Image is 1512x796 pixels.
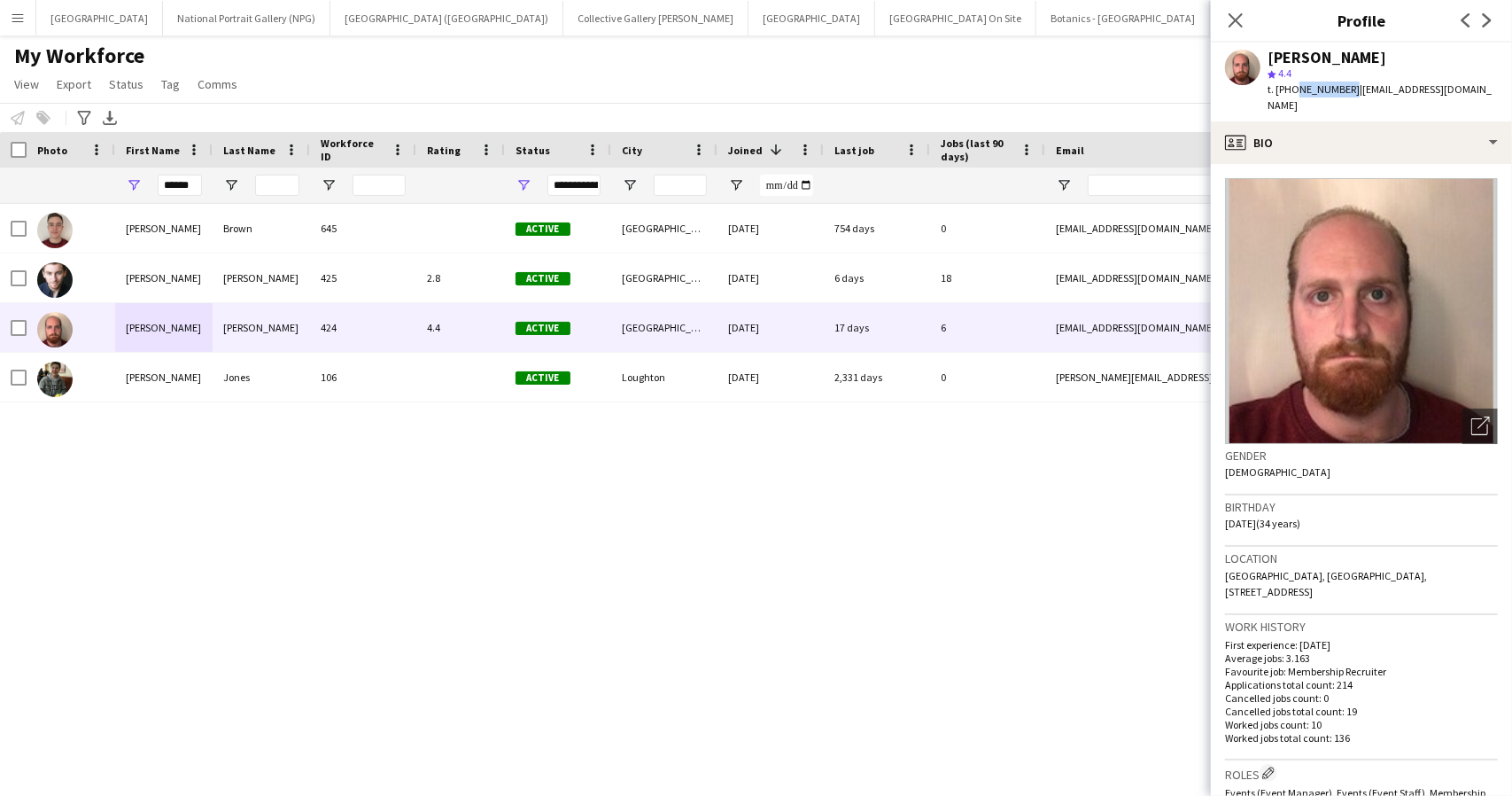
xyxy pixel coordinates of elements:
h3: Location [1225,550,1498,566]
div: [PERSON_NAME] [213,303,310,352]
span: [DATE] (34 years) [1225,517,1300,530]
img: Samuel Stewart [37,262,73,298]
div: 2.8 [416,254,505,302]
h3: Roles [1225,764,1498,783]
div: [EMAIL_ADDRESS][DOMAIN_NAME] [1045,204,1400,253]
div: 6 days [824,254,930,302]
input: Last Name Filter Input [255,175,299,196]
p: Applications total count: 214 [1225,678,1498,691]
span: Comms [198,76,237,92]
span: Active [516,272,570,285]
div: [PERSON_NAME] [115,353,213,402]
span: My Workforce [14,43,144,69]
div: 754 days [824,204,930,253]
button: National Portrait Gallery (NPG) [163,1,330,35]
img: Crew avatar or photo [1225,178,1498,444]
button: [GEOGRAPHIC_DATA] [36,1,163,35]
span: Active [516,222,570,236]
div: [DATE] [717,353,824,402]
div: [DATE] [717,303,824,352]
button: Open Filter Menu [223,177,239,193]
div: [PERSON_NAME] [115,254,213,302]
span: Status [109,76,143,92]
button: Open Filter Menu [622,177,638,193]
span: Last Name [223,144,275,157]
span: Joined [728,144,763,157]
span: [DEMOGRAPHIC_DATA] [1225,465,1330,479]
button: [GEOGRAPHIC_DATA] On Site [875,1,1036,35]
span: [GEOGRAPHIC_DATA], [GEOGRAPHIC_DATA], [STREET_ADDRESS] [1225,569,1427,598]
div: 18 [930,254,1045,302]
div: [PERSON_NAME][EMAIL_ADDRESS][PERSON_NAME][DOMAIN_NAME] [1045,353,1400,402]
div: [EMAIL_ADDRESS][DOMAIN_NAME] [1045,303,1400,352]
div: [PERSON_NAME] [115,303,213,352]
h3: Birthday [1225,499,1498,515]
img: Samuel Jones [37,362,73,397]
button: [GEOGRAPHIC_DATA] [748,1,875,35]
a: View [7,73,46,96]
button: [GEOGRAPHIC_DATA] ([GEOGRAPHIC_DATA]) [330,1,563,35]
p: Worked jobs count: 10 [1225,718,1498,731]
button: Open Filter Menu [1056,177,1072,193]
div: [GEOGRAPHIC_DATA] [611,204,717,253]
img: Samuel Brown [37,213,73,248]
div: [PERSON_NAME] [213,254,310,302]
button: Collective Gallery [PERSON_NAME] [563,1,748,35]
h3: Profile [1211,9,1512,32]
div: [DATE] [717,254,824,302]
div: [EMAIL_ADDRESS][DOMAIN_NAME] [1045,254,1400,302]
div: Loughton [611,353,717,402]
div: 0 [930,353,1045,402]
input: Joined Filter Input [760,175,813,196]
button: [GEOGRAPHIC_DATA] (HES) [1210,1,1363,35]
span: First Name [126,144,180,157]
span: Rating [427,144,461,157]
div: [GEOGRAPHIC_DATA] [611,254,717,302]
p: Favourite job: Membership Recruiter [1225,665,1498,678]
p: First experience: [DATE] [1225,638,1498,652]
a: Tag [154,73,187,96]
a: Comms [190,73,244,96]
span: | [EMAIL_ADDRESS][DOMAIN_NAME] [1268,82,1492,112]
div: 0 [930,204,1045,253]
div: 6 [930,303,1045,352]
span: Export [57,76,91,92]
div: 2,331 days [824,353,930,402]
div: Open photos pop-in [1462,409,1498,444]
p: Cancelled jobs count: 0 [1225,691,1498,705]
span: 4.4 [1278,66,1291,80]
button: Open Filter Menu [516,177,531,193]
button: Open Filter Menu [321,177,337,193]
p: Cancelled jobs total count: 19 [1225,705,1498,718]
div: Brown [213,204,310,253]
span: Photo [37,144,67,157]
div: 425 [310,254,416,302]
span: City [622,144,642,157]
div: 4.4 [416,303,505,352]
p: Average jobs: 3.163 [1225,652,1498,665]
app-action-btn: Export XLSX [99,107,120,129]
span: Jobs (last 90 days) [941,137,1013,163]
div: 424 [310,303,416,352]
span: t. [PHONE_NUMBER] [1268,82,1360,96]
div: Jones [213,353,310,402]
div: [PERSON_NAME] [115,204,213,253]
button: Botanics - [GEOGRAPHIC_DATA] [1036,1,1210,35]
span: Status [516,144,550,157]
input: Workforce ID Filter Input [353,175,406,196]
h3: Work history [1225,619,1498,635]
div: 645 [310,204,416,253]
span: Active [516,322,570,335]
input: First Name Filter Input [158,175,202,196]
div: 17 days [824,303,930,352]
div: [PERSON_NAME] [1268,50,1386,66]
div: [GEOGRAPHIC_DATA] [611,303,717,352]
a: Status [102,73,151,96]
span: Active [516,371,570,385]
div: 106 [310,353,416,402]
span: Last job [834,144,874,157]
a: Export [50,73,98,96]
img: Samuel Wright [37,312,73,347]
p: Worked jobs total count: 136 [1225,731,1498,745]
span: Email [1056,144,1084,157]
